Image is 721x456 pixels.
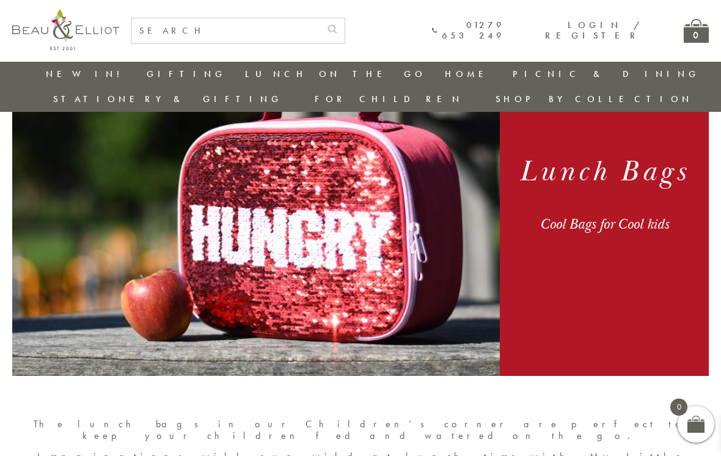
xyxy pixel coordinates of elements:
a: For Children [315,93,463,105]
a: New in! [46,68,128,80]
h1: Lunch Bags [510,153,698,191]
a: Shop by collection [496,93,693,105]
a: Picnic & Dining [513,68,700,80]
a: Stationery & Gifting [53,93,282,105]
a: Login / Register [545,19,641,42]
a: Gifting [147,68,226,80]
a: 01279 653 249 [432,20,505,42]
div: Cool Bags for Cool kids [510,215,698,234]
img: logo [12,9,119,50]
span: 0 [670,399,687,416]
input: SEARCH [132,18,320,43]
p: The lunch bags in our Children’s corner are perfect to keep your children fed and watered on the go. [12,419,709,441]
a: Home [445,68,494,80]
a: Lunch On The Go [245,68,426,80]
img: Hungery sequined designer insulated lunch bad container [12,9,500,376]
a: 0 [684,19,709,43]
